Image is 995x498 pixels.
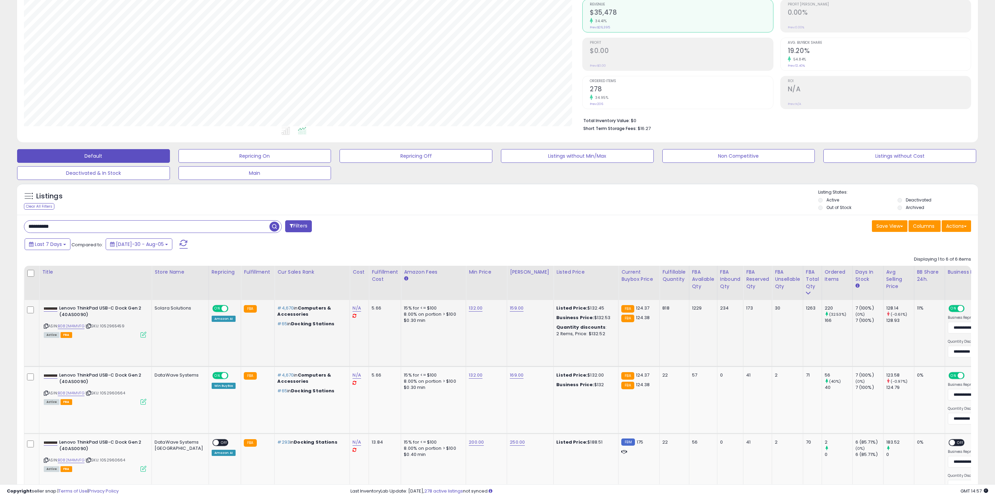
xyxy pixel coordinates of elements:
[340,149,492,163] button: Repricing Off
[85,390,125,396] span: | SKU: 1052960664
[501,149,654,163] button: Listings without Min/Max
[116,241,164,248] span: [DATE]-30 - Aug-05
[404,311,461,317] div: 8.00% on portion > $100
[58,390,84,396] a: B082M4MVFG
[510,439,525,446] a: 250.00
[244,305,256,313] small: FBA
[855,268,880,283] div: Days In Stock
[61,332,72,338] span: FBA
[212,383,236,389] div: Win BuyBox
[277,372,331,384] span: Computers & Accessories
[556,324,613,330] div: :
[806,268,819,290] div: FBA Total Qty
[404,445,461,451] div: 8.00% on portion > $100
[855,312,865,317] small: (0%)
[85,323,124,329] span: | SKU: 1052965459
[788,25,804,29] small: Prev: 0.00%
[788,102,801,106] small: Prev: N/A
[583,116,966,124] li: $0
[891,312,907,317] small: (-0.61%)
[775,305,798,311] div: 30
[85,457,125,463] span: | SKU: 1052960664
[788,41,971,45] span: Avg. Buybox Share
[855,451,883,458] div: 6 (85.71%)
[590,47,773,56] h2: $0.00
[44,439,146,471] div: ASIN:
[917,439,940,445] div: 0%
[277,305,294,311] span: #4,670
[353,305,361,312] a: N/A
[7,488,119,495] div: seller snap | |
[404,384,461,391] div: $0.30 min
[71,241,103,248] span: Compared to:
[720,439,738,445] div: 0
[277,388,344,394] p: in
[825,305,852,311] div: 220
[291,388,334,394] span: Docking Stations
[826,205,851,210] label: Out of Stock
[662,305,684,311] div: 818
[404,378,461,384] div: 8.00% on portion > $100
[692,439,712,445] div: 56
[556,305,613,311] div: $132.45
[291,320,334,327] span: Docking Stations
[955,440,966,446] span: OFF
[949,306,958,312] span: ON
[277,388,287,394] span: #65
[59,372,142,386] b: Lenovo ThinkPad USB-C Dock Gen 2 (40AS0090)
[886,317,914,324] div: 128.93
[662,149,815,163] button: Non Competitive
[155,268,206,276] div: Store Name
[44,306,57,311] img: 21QKqIB33BL._SL40_.jpg
[404,317,461,324] div: $0.30 min
[886,384,914,391] div: 124.79
[277,305,344,317] p: in
[44,372,146,404] div: ASIN:
[372,372,396,378] div: 5.66
[556,381,594,388] b: Business Price:
[590,3,773,6] span: Revenue
[353,372,361,379] a: N/A
[825,372,852,378] div: 56
[556,439,613,445] div: $188.51
[872,220,907,232] button: Save View
[7,488,32,494] strong: Copyright
[556,314,594,321] b: Business Price:
[636,372,650,378] span: 124.37
[404,276,408,282] small: Amazon Fees.
[404,372,461,378] div: 15% for <= $100
[593,18,607,24] small: 34.41%
[212,450,236,456] div: Amazon AI
[963,373,974,379] span: OFF
[556,372,587,378] b: Listed Price:
[886,305,914,311] div: 128.14
[788,85,971,94] h2: N/A
[692,305,712,311] div: 1229
[621,372,634,380] small: FBA
[353,439,361,446] a: N/A
[44,466,59,472] span: All listings currently available for purchase on Amazon
[58,488,88,494] a: Terms of Use
[806,439,817,445] div: 70
[963,306,974,312] span: OFF
[791,57,806,62] small: 54.84%
[621,438,635,446] small: FBM
[746,305,767,311] div: 173
[17,149,170,163] button: Default
[469,305,482,312] a: 132.00
[621,382,634,389] small: FBA
[590,25,610,29] small: Prev: $26,395
[556,331,613,337] div: 2 Items, Price: $132.52
[44,373,57,378] img: 21QKqIB33BL._SL40_.jpg
[510,372,523,379] a: 169.00
[556,439,587,445] b: Listed Price:
[58,457,84,463] a: B082M4MVFG
[42,268,149,276] div: Title
[44,440,57,445] img: 21QKqIB33BL._SL40_.jpg
[891,379,907,384] small: (-0.97%)
[720,268,741,290] div: FBA inbound Qty
[277,372,294,378] span: #4,670
[855,439,883,445] div: 6 (85.71%)
[855,372,883,378] div: 7 (100%)
[788,9,971,18] h2: 0.00%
